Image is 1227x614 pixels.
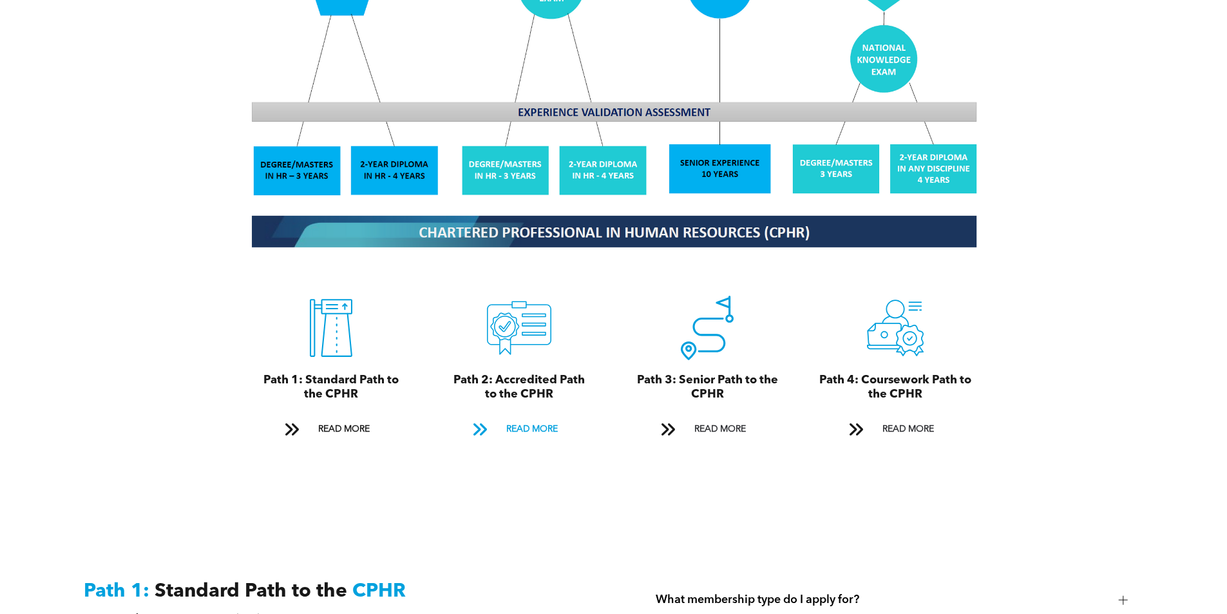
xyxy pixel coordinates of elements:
a: READ MORE [652,417,763,441]
span: Path 4: Coursework Path to the CPHR [819,374,971,400]
span: READ MORE [690,417,750,441]
a: READ MORE [464,417,575,441]
span: READ MORE [314,417,374,441]
span: READ MORE [878,417,938,441]
span: What membership type do I apply for? [656,593,1108,607]
span: Path 1: Standard Path to the CPHR [263,374,399,400]
span: CPHR [352,582,406,601]
span: Path 1: [84,582,149,601]
span: Standard Path to the [155,582,347,601]
a: READ MORE [840,417,951,441]
a: READ MORE [276,417,386,441]
span: Path 2: Accredited Path to the CPHR [453,374,585,400]
span: READ MORE [502,417,562,441]
span: Path 3: Senior Path to the CPHR [637,374,778,400]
